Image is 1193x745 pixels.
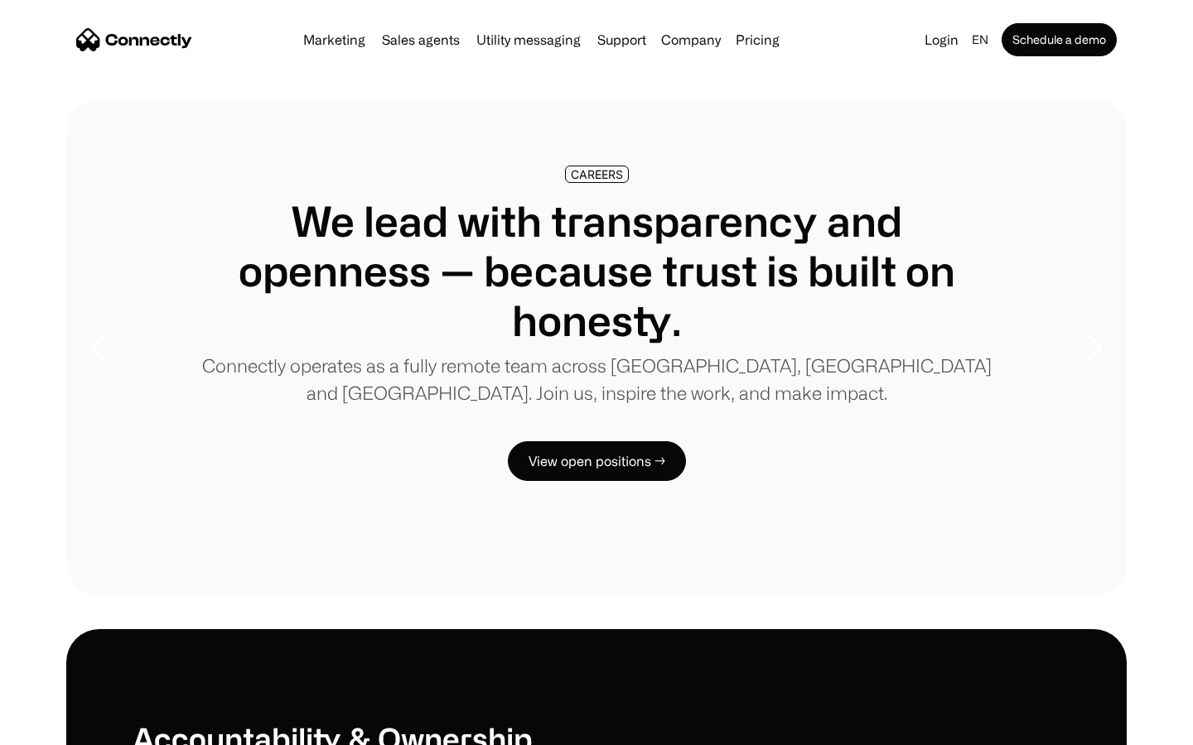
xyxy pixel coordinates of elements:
a: Login [918,28,965,51]
h1: We lead with transparency and openness — because trust is built on honesty. [199,196,994,345]
ul: Language list [33,716,99,739]
a: Sales agents [375,33,466,46]
p: Connectly operates as a fully remote team across [GEOGRAPHIC_DATA], [GEOGRAPHIC_DATA] and [GEOGRA... [199,352,994,406]
aside: Language selected: English [17,714,99,739]
a: Schedule a demo [1002,23,1117,56]
div: CAREERS [571,168,623,180]
a: Marketing [297,33,372,46]
a: Pricing [729,33,786,46]
a: Utility messaging [470,33,587,46]
div: en [972,28,988,51]
a: View open positions → [508,441,686,481]
a: Support [591,33,653,46]
div: Company [661,28,721,51]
